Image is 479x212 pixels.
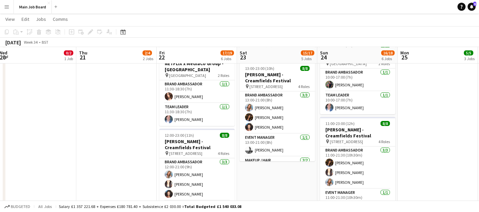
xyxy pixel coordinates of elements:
div: 6 Jobs [221,56,234,61]
span: 13:00-23:00 (10h) [245,66,274,71]
span: 4 Roles [218,151,229,156]
app-card-role: Makeup / Hair2/2 [240,157,315,189]
span: Total Budgeted £1 540 033.08 [184,204,241,209]
span: Fri [159,50,165,56]
app-card-role: Brand Ambassador3/313:00-21:00 (8h)[PERSON_NAME][PERSON_NAME][PERSON_NAME] [240,91,315,134]
button: Main Job Board [14,0,52,13]
span: Mon [400,50,409,56]
span: 11:00-23:00 (12h) [325,121,355,126]
span: 2 Roles [218,73,229,78]
app-card-role: Team Leader1/111:30-18:30 (7h)[PERSON_NAME] [159,103,235,126]
span: [GEOGRAPHIC_DATA] [330,61,367,66]
span: 23 [239,53,247,61]
span: 25 [399,53,409,61]
h3: [PERSON_NAME] - Creamfields Festival [240,72,315,84]
app-job-card: 11:30-18:30 (7h)2/2NETFLIX x MediaCo Group - [GEOGRAPHIC_DATA] [GEOGRAPHIC_DATA]2 RolesBrand Amba... [159,51,235,126]
span: 22 [158,53,165,61]
span: 6 [473,2,476,6]
app-job-card: 10:00-17:00 (7h)2/2NETFLIX x MediaCo Group - [GEOGRAPHIC_DATA] [GEOGRAPHIC_DATA]2 RolesBrand Amba... [320,39,395,114]
span: 2/4 [143,50,152,55]
span: 24 [319,53,328,61]
span: [STREET_ADDRESS] [249,84,283,89]
app-card-role: Brand Ambassador3/311:00-21:30 (10h30m)[PERSON_NAME][PERSON_NAME][PERSON_NAME] [320,146,395,189]
span: Week 34 [22,40,39,45]
span: 12:00-23:00 (11h) [165,133,194,138]
button: Budgeted [3,203,31,210]
span: All jobs [37,204,53,209]
span: 2 Roles [378,61,390,66]
app-card-role: Brand Ambassador1/110:00-17:00 (7h)[PERSON_NAME] [320,69,395,91]
span: 4 Roles [298,84,310,89]
span: 8/8 [300,66,310,71]
h3: [PERSON_NAME] - Creamfields Festival [159,138,235,151]
span: [STREET_ADDRESS] [330,139,363,144]
span: Thu [79,50,87,56]
app-card-role: Brand Ambassador1/111:30-18:30 (7h)[PERSON_NAME] [159,80,235,103]
span: 5/5 [464,50,473,55]
div: BST [42,40,48,45]
span: View [5,16,15,22]
a: 6 [468,3,476,11]
span: [STREET_ADDRESS] [169,151,202,156]
span: Comms [53,16,68,22]
div: 6 Jobs [382,56,394,61]
span: Sat [240,50,247,56]
app-card-role: Event Manager1/113:00-21:00 (8h)[PERSON_NAME] [240,134,315,157]
span: 17/19 [221,50,234,55]
span: [GEOGRAPHIC_DATA] [169,73,206,78]
span: Jobs [36,16,46,22]
div: 5 Jobs [301,56,314,61]
span: Edit [22,16,29,22]
span: 8/8 [381,121,390,126]
app-card-role: Team Leader1/110:00-17:00 (7h)[PERSON_NAME] [320,91,395,114]
span: 4 Roles [378,139,390,144]
h3: [PERSON_NAME] - Creamfields Festival [320,127,395,139]
a: Jobs [33,15,49,24]
app-card-role: Event Manager1/111:00-21:30 (10h30m)[PERSON_NAME] [320,189,395,212]
app-job-card: 13:00-23:00 (10h)8/8[PERSON_NAME] - Creamfields Festival [STREET_ADDRESS]4 RolesBrand Ambassador3... [240,62,315,161]
div: 3 Jobs [464,56,475,61]
a: Edit [19,15,32,24]
span: 16/18 [381,50,395,55]
span: 0/2 [64,50,73,55]
div: [DATE] [5,39,21,46]
h3: NETFLIX x MediaCo Group - [GEOGRAPHIC_DATA] [159,60,235,73]
span: 8/8 [220,133,229,138]
div: Salary £1 357 221.68 + Expenses £180 781.40 + Subsistence £2 030.00 = [59,204,241,209]
span: Budgeted [11,204,30,209]
div: 2 Jobs [143,56,153,61]
app-card-role: Brand Ambassador3/312:00-21:00 (9h)[PERSON_NAME][PERSON_NAME][PERSON_NAME] [159,158,235,201]
div: 1 Job [64,56,73,61]
a: Comms [50,15,71,24]
span: 15/17 [301,50,314,55]
span: Sun [320,50,328,56]
a: View [3,15,17,24]
span: 21 [78,53,87,61]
